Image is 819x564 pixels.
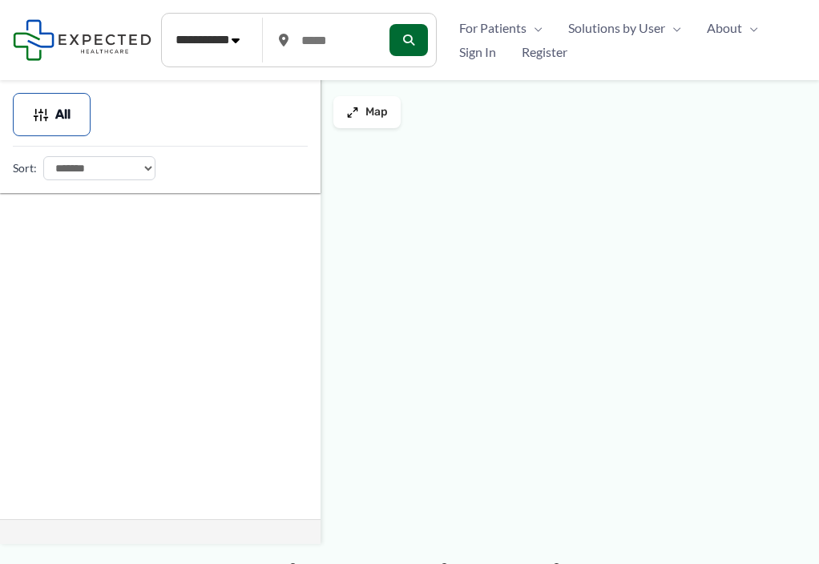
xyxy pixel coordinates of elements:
span: Menu Toggle [742,16,758,40]
a: Register [509,40,580,64]
span: For Patients [459,16,526,40]
a: AboutMenu Toggle [694,16,771,40]
img: Expected Healthcare Logo - side, dark font, small [13,19,151,60]
span: Register [522,40,567,64]
span: Sign In [459,40,496,64]
span: All [55,109,71,120]
a: Sign In [446,40,509,64]
label: Sort: [13,158,37,179]
span: Menu Toggle [665,16,681,40]
span: Map [365,106,388,119]
span: Solutions by User [568,16,665,40]
a: Solutions by UserMenu Toggle [555,16,694,40]
img: Maximize [346,106,359,119]
button: All [13,93,91,136]
a: For PatientsMenu Toggle [446,16,555,40]
button: Map [333,96,401,128]
span: Menu Toggle [526,16,543,40]
span: About [707,16,742,40]
img: Filter [33,107,49,123]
